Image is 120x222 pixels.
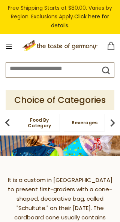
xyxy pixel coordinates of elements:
img: next arrow [105,115,120,130]
a: Food By Category [23,117,56,128]
div: Free Shipping Starts at $80.00. Varies by Region. Exclusions Apply. [4,4,116,30]
p: Choice of Categories [6,90,114,110]
a: Beverages [72,120,97,125]
a: Click here for details. [51,13,109,29]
